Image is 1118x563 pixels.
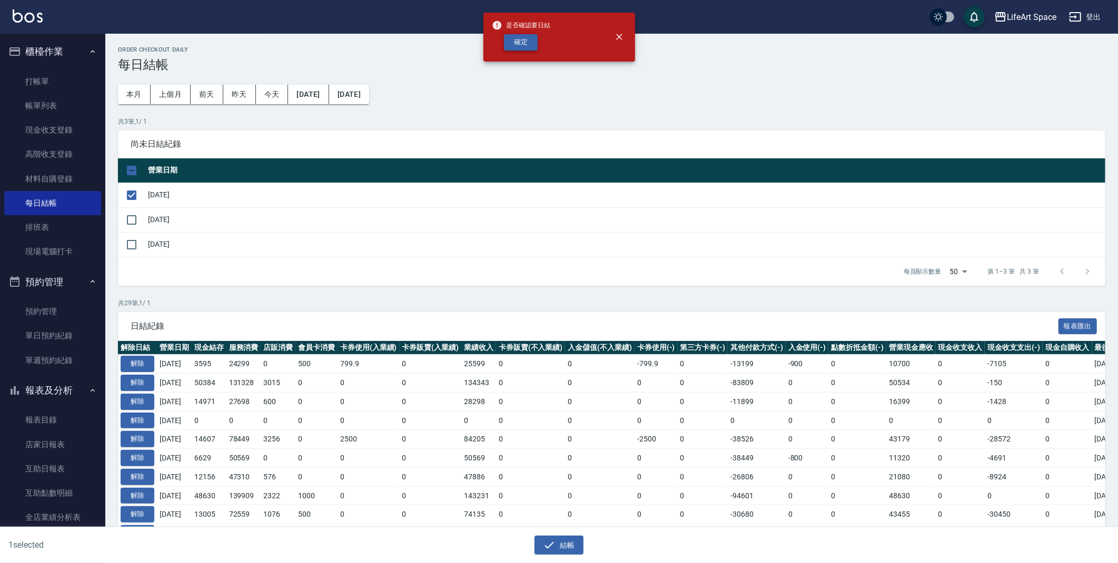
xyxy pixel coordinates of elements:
[145,183,1105,207] td: [DATE]
[728,411,786,430] td: 0
[886,524,936,543] td: 38510
[118,117,1105,126] p: 共 3 筆, 1 / 1
[496,467,566,486] td: 0
[4,348,101,373] a: 單週預約紀錄
[192,505,226,524] td: 13005
[936,411,985,430] td: 0
[338,341,400,355] th: 卡券使用(入業績)
[1058,320,1097,330] a: 報表匯出
[157,486,192,505] td: [DATE]
[13,9,43,23] img: Logo
[223,85,256,104] button: 昨天
[728,392,786,411] td: -11899
[4,239,101,264] a: 現場電腦打卡
[192,430,226,449] td: 14607
[1043,411,1092,430] td: 0
[400,505,462,524] td: 0
[157,505,192,524] td: [DATE]
[191,85,223,104] button: 前天
[400,524,462,543] td: 0
[985,392,1043,411] td: -1428
[4,94,101,118] a: 帳單列表
[400,392,462,411] td: 0
[1007,11,1056,24] div: LifeArt Space
[828,411,886,430] td: 0
[118,46,1105,53] h2: Order checkout daily
[728,486,786,505] td: -94601
[786,392,829,411] td: 0
[886,449,936,468] td: 11320
[226,486,261,505] td: 139909
[504,34,538,51] button: 確定
[4,69,101,94] a: 打帳單
[1043,467,1092,486] td: 0
[261,341,295,355] th: 店販消費
[565,486,635,505] td: 0
[828,392,886,411] td: 0
[985,524,1043,543] td: -4161
[4,408,101,432] a: 報表目錄
[565,411,635,430] td: 0
[635,392,678,411] td: 0
[192,392,226,411] td: 14971
[936,430,985,449] td: 0
[728,430,786,449] td: -38526
[157,392,192,411] td: [DATE]
[635,374,678,393] td: 0
[678,524,728,543] td: 0
[678,505,728,524] td: 0
[535,536,583,555] button: 結帳
[157,449,192,468] td: [DATE]
[635,355,678,374] td: -799.9
[786,430,829,449] td: 0
[192,411,226,430] td: 0
[338,430,400,449] td: 2500
[985,467,1043,486] td: -8924
[400,355,462,374] td: 0
[1043,505,1092,524] td: 0
[678,486,728,505] td: 0
[261,524,295,543] td: 810
[461,449,496,468] td: 50569
[985,486,1043,505] td: 0
[4,38,101,65] button: 櫃檯作業
[295,341,338,355] th: 會員卡消費
[261,505,295,524] td: 1076
[496,374,566,393] td: 0
[261,467,295,486] td: 576
[400,374,462,393] td: 0
[461,486,496,505] td: 143231
[226,411,261,430] td: 0
[496,486,566,505] td: 0
[4,481,101,505] a: 互助點數明細
[990,6,1061,28] button: LifeArt Space
[338,392,400,411] td: 0
[635,430,678,449] td: -2500
[4,299,101,324] a: 預約管理
[786,505,829,524] td: 0
[295,449,338,468] td: 0
[985,430,1043,449] td: -28572
[886,430,936,449] td: 43179
[565,374,635,393] td: 0
[121,413,154,429] button: 解除
[936,486,985,505] td: 0
[295,486,338,505] td: 1000
[936,524,985,543] td: 0
[461,355,496,374] td: 25599
[226,449,261,468] td: 50569
[295,524,338,543] td: 500
[4,191,101,215] a: 每日結帳
[295,392,338,411] td: 0
[786,486,829,505] td: 0
[1043,449,1092,468] td: 0
[904,267,942,276] p: 每頁顯示數量
[635,524,678,543] td: -2500
[151,85,191,104] button: 上個月
[678,430,728,449] td: 0
[338,411,400,430] td: 0
[461,524,496,543] td: 88870
[828,355,886,374] td: 0
[261,430,295,449] td: 3256
[4,457,101,481] a: 互助日報表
